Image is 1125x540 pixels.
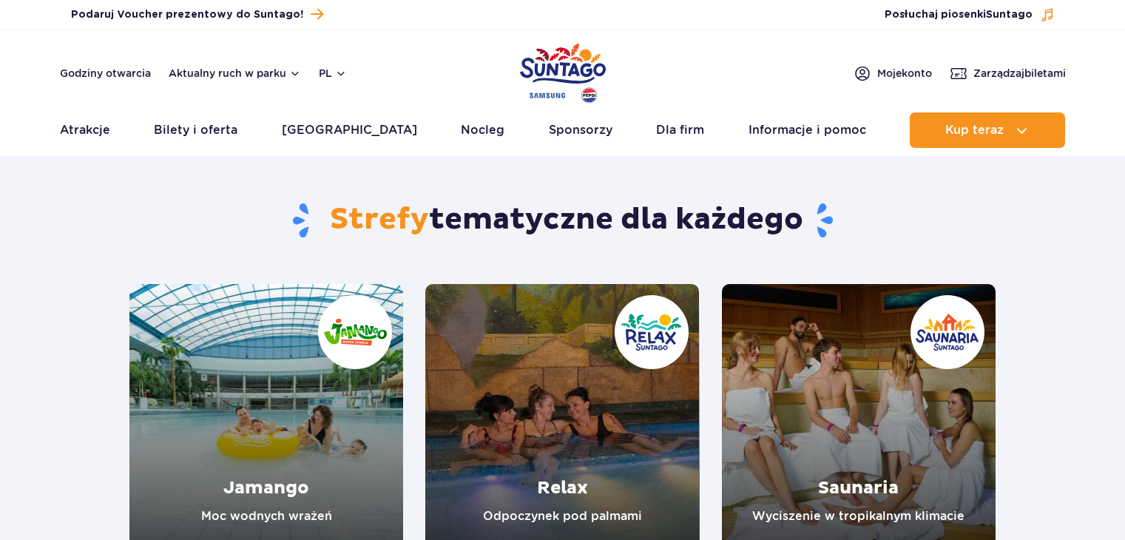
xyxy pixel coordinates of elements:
button: pl [319,66,347,81]
h1: tematyczne dla każdego [129,201,996,240]
a: Informacje i pomoc [749,112,866,148]
a: Podaruj Voucher prezentowy do Suntago! [71,4,323,24]
a: Bilety i oferta [154,112,237,148]
span: Suntago [986,10,1033,20]
a: Mojekonto [854,64,932,82]
a: Sponsorzy [549,112,612,148]
a: Godziny otwarcia [60,66,151,81]
span: Posłuchaj piosenki [885,7,1033,22]
button: Posłuchaj piosenkiSuntago [885,7,1055,22]
span: Strefy [330,201,429,238]
button: Aktualny ruch w parku [169,67,301,79]
a: Atrakcje [60,112,110,148]
span: Podaruj Voucher prezentowy do Suntago! [71,7,303,22]
a: [GEOGRAPHIC_DATA] [282,112,417,148]
button: Kup teraz [910,112,1065,148]
a: Zarządzajbiletami [950,64,1066,82]
a: Dla firm [656,112,704,148]
a: Park of Poland [520,37,606,105]
span: Kup teraz [945,124,1004,137]
a: Nocleg [461,112,504,148]
span: Zarządzaj biletami [973,66,1066,81]
span: Moje konto [877,66,932,81]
